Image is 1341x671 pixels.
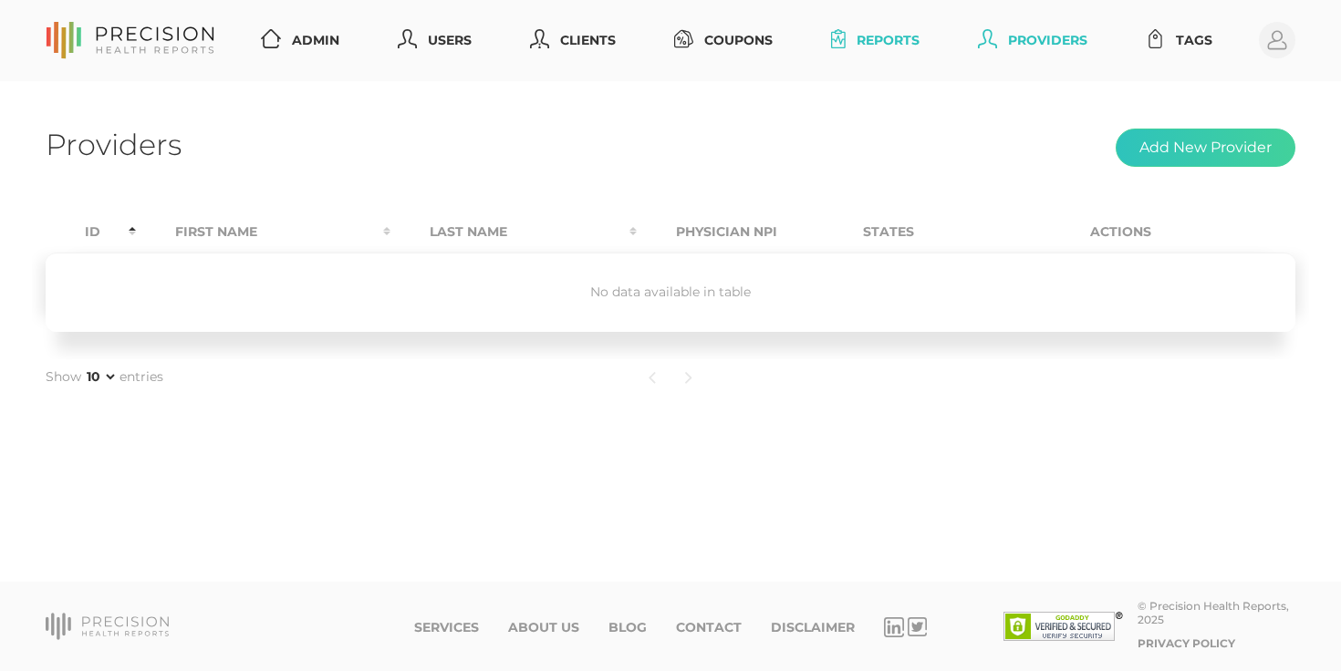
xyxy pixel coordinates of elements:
[46,127,182,162] h1: Providers
[608,620,647,635] a: Blog
[83,367,118,386] select: Showentries
[667,24,780,57] a: Coupons
[523,24,623,57] a: Clients
[390,212,637,253] th: Last Name : activate to sort column ascending
[136,212,390,253] th: First Name : activate to sort column ascending
[1138,24,1220,57] a: Tags
[46,212,136,253] th: Id : activate to sort column descending
[824,212,1051,253] th: States
[390,24,479,57] a: Users
[1003,612,1123,641] img: SSL site seal - click to verify
[254,24,347,57] a: Admin
[1138,636,1235,650] a: Privacy Policy
[46,253,1295,332] td: No data available in table
[1051,212,1295,253] th: Actions
[414,620,479,635] a: Services
[637,212,825,253] th: Physician Npi
[771,620,855,635] a: Disclaimer
[824,24,927,57] a: Reports
[1138,599,1295,626] div: © Precision Health Reports, 2025
[46,367,163,387] label: Show entries
[508,620,579,635] a: About Us
[971,24,1095,57] a: Providers
[676,620,742,635] a: Contact
[1116,129,1295,167] button: Add New Provider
